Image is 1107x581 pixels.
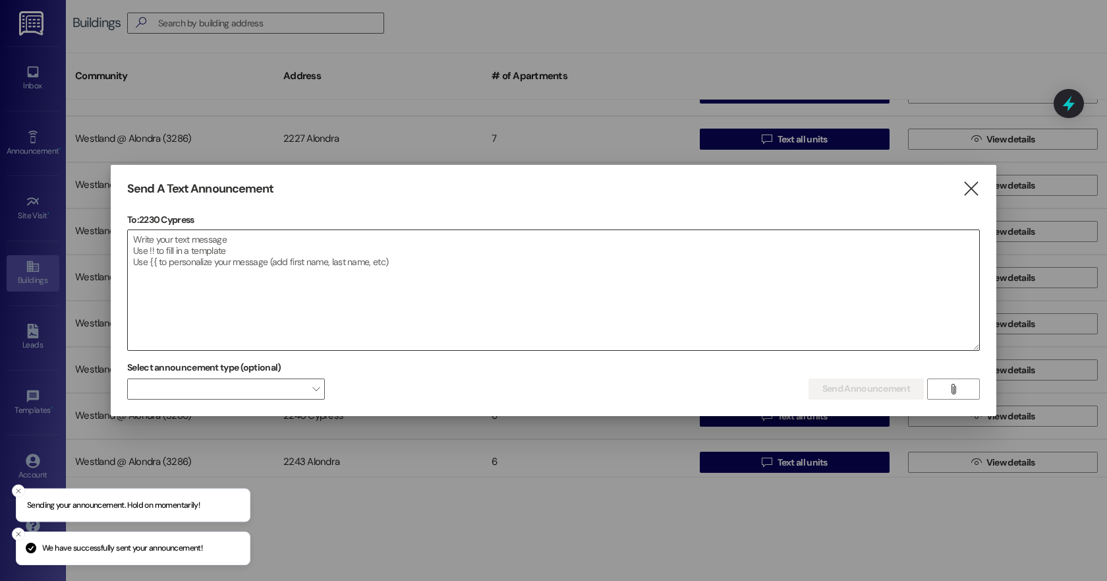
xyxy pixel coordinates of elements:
[948,384,958,394] i: 
[822,382,910,396] span: Send Announcement
[127,213,980,226] p: To: 2230 Cypress
[27,499,200,511] p: Sending your announcement. Hold on momentarily!
[42,543,202,555] p: We have successfully sent your announcement!
[127,357,281,378] label: Select announcement type (optional)
[962,182,980,196] i: 
[12,528,25,541] button: Close toast
[809,379,924,400] button: Send Announcement
[12,484,25,497] button: Close toast
[127,181,273,197] h3: Send A Text Announcement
